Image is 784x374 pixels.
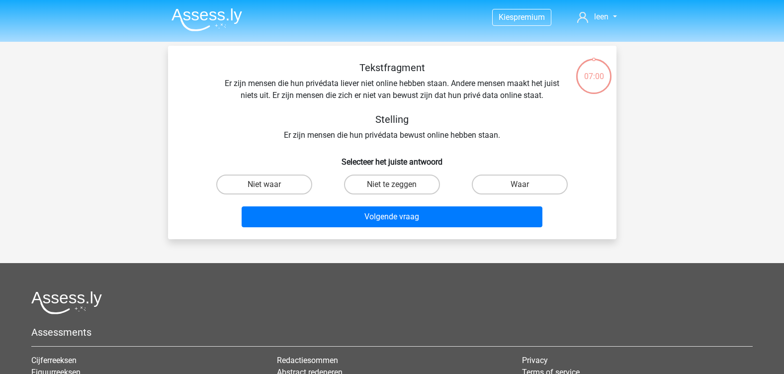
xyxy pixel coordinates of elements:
[575,58,612,83] div: 07:00
[514,12,545,22] span: premium
[242,206,542,227] button: Volgende vraag
[499,12,514,22] span: Kies
[184,149,601,167] h6: Selecteer het juiste antwoord
[216,113,569,125] h5: Stelling
[573,11,620,23] a: leen
[522,356,548,365] a: Privacy
[31,356,77,365] a: Cijferreeksen
[216,62,569,74] h5: Tekstfragment
[172,8,242,31] img: Assessly
[493,10,551,24] a: Kiespremium
[277,356,338,365] a: Redactiesommen
[344,175,440,194] label: Niet te zeggen
[594,12,609,21] span: leen
[31,291,102,314] img: Assessly logo
[184,62,601,141] div: Er zijn mensen die hun privédata liever niet online hebben staan. Andere mensen maakt het juist n...
[472,175,568,194] label: Waar
[216,175,312,194] label: Niet waar
[31,326,753,338] h5: Assessments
